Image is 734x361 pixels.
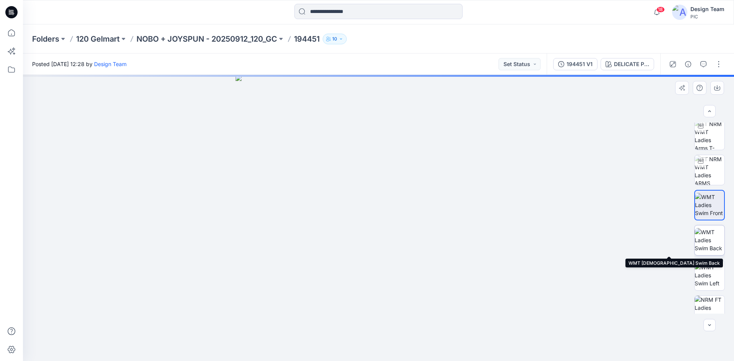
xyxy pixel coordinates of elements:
[690,14,724,19] div: PIC
[672,5,687,20] img: avatar
[94,61,127,67] a: Design Team
[332,35,337,43] p: 10
[614,60,649,68] div: DELICATE PINK
[567,60,593,68] div: 194451 V1
[695,228,724,252] img: WMT Ladies Swim Back
[136,34,277,44] a: NOBO + JOYSPUN - 20250912_120_GC
[695,120,724,150] img: TT NRM WMT Ladies Arms T-POSE
[690,5,724,14] div: Design Team
[695,296,724,325] img: NRM FT Ladies Swim BTM Render
[695,155,724,185] img: TT NRM WMT Ladies ARMS DOWN
[695,193,724,217] img: WMT Ladies Swim Front
[76,34,120,44] a: 120 Gelmart
[695,263,724,287] img: WMT Ladies Swim Left
[32,60,127,68] span: Posted [DATE] 12:28 by
[601,58,654,70] button: DELICATE PINK
[32,34,59,44] a: Folders
[294,34,320,44] p: 194451
[235,75,522,361] img: eyJhbGciOiJIUzI1NiIsImtpZCI6IjAiLCJzbHQiOiJzZXMiLCJ0eXAiOiJKV1QifQ.eyJkYXRhIjp7InR5cGUiOiJzdG9yYW...
[682,58,694,70] button: Details
[656,6,665,13] span: 18
[553,58,598,70] button: 194451 V1
[323,34,347,44] button: 10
